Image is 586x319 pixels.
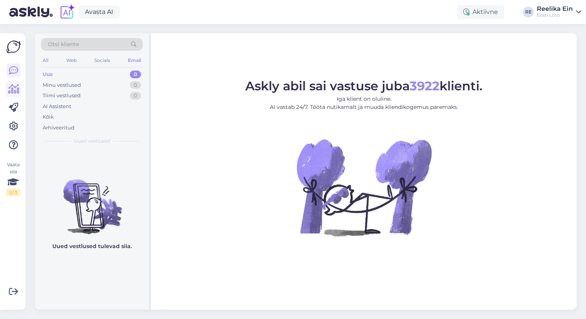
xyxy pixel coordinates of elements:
span: Uued vestlused [74,138,110,145]
span: Otsi kliente [48,40,79,48]
div: Kõik [43,113,54,121]
b: 3922 [410,78,439,93]
div: Aktiivne [457,5,504,19]
img: Askly Logo [6,40,21,54]
div: Vaata siia [6,161,20,196]
div: 0 [130,92,141,100]
div: 0 [130,71,141,78]
div: Minu vestlused [43,81,81,89]
p: Iga klient on oluline. AI vastab 24/7. Tööta nutikamalt ja muuda kliendikogemus paremaks. [245,95,483,111]
div: Web [65,55,78,66]
div: Socials [93,55,112,66]
div: RE [523,7,534,17]
div: Eesti Loto [537,12,573,18]
img: No chats [35,166,149,235]
img: No Chat active [294,117,434,257]
a: Avasta AI [78,5,120,19]
div: 0 [130,81,141,89]
span: Askly abil sai vastuse juba klienti. [245,78,483,93]
div: 2 / 3 [6,189,20,196]
div: All [41,55,50,66]
a: Reelika EinEesti Loto [537,6,581,18]
div: Email [126,55,143,66]
div: AI Assistent [43,103,71,110]
div: Uus [43,71,53,78]
img: explore-ai [59,4,75,20]
div: Reelika Ein [537,6,573,12]
div: Tiimi vestlused [43,92,81,100]
div: Arhiveeritud [43,124,74,132]
p: Uued vestlused tulevad siia. [52,242,132,250]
